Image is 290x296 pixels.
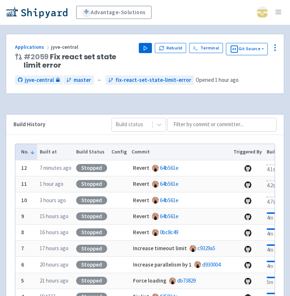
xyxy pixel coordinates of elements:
th: Commit [129,144,231,160]
time: 1 hour ago [40,180,63,187]
th: Config [109,144,129,160]
button: No. [21,148,35,156]
div: Stopped [76,277,107,285]
a: 0bc8c49 [160,229,178,236]
a: Terminal [189,43,223,53]
time: 15 hours ago [40,213,68,220]
strong: Revert [133,164,149,171]
b: 9 [21,213,24,220]
button: Git Source [226,43,268,55]
div: Stopped [76,164,107,172]
a: 64b561e [160,213,179,220]
span: Opened [196,76,239,83]
a: d930004 [202,261,220,268]
a: 64b561e [160,197,179,204]
time: 21 hours ago [40,277,68,284]
time: 1 hour ago [215,76,239,83]
strong: Revert [133,213,149,220]
div: Stopped [76,212,107,220]
time: 3 hours ago [40,197,66,204]
b: 12 [21,164,27,171]
strong: Revert [133,180,149,187]
div: Stopped [76,180,107,188]
span: master [74,76,91,84]
a: master [63,75,94,85]
time: 17 hours ago [40,245,68,252]
b: 8 [21,229,24,236]
div: Stopped [76,196,107,204]
strong: Increase parallelism by 1 [133,261,192,268]
div: Stopped [76,261,107,269]
span: fix-react-set-state-limit-error [115,76,191,84]
time: 7 minutes ago [40,164,71,171]
a: c9329a5 [197,245,215,252]
b: 7 [21,245,24,252]
a: db73829 [177,277,196,284]
th: Triggered By [231,144,264,160]
a: fix-react-set-state-limit-error [105,75,194,85]
img: Shipyard logo [6,7,67,18]
strong: Revert [133,197,149,204]
a: 64b561e [160,164,179,171]
b: 11 [21,180,27,187]
span: ← [97,76,102,84]
div: Stopped [76,245,107,253]
a: #2059 [24,52,48,62]
strong: Force loading [133,277,166,284]
button: Play [139,43,152,53]
th: Built at [37,144,74,160]
time: 16 hours ago [40,229,68,236]
th: Build Status [74,144,109,160]
div: Build History [13,120,100,129]
input: Filter by commit or committer... [167,118,277,132]
a: 64b561e [160,180,179,187]
strong: Increase timeout limit [133,245,187,252]
a: Applications [15,44,51,50]
b: 10 [21,197,27,204]
strong: Revert [133,229,149,236]
span: Fix react set state limit error [24,53,133,69]
span: jyve-central [25,76,54,84]
b: 6 [21,261,24,268]
div: Stopped [76,228,107,236]
b: 5 [21,277,24,284]
a: Advantage-Solutions [76,6,152,19]
button: Rebuild [155,43,186,53]
time: 20 hours ago [40,261,68,268]
a: jyve-central [15,75,63,85]
span: jyve-central [51,44,79,50]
